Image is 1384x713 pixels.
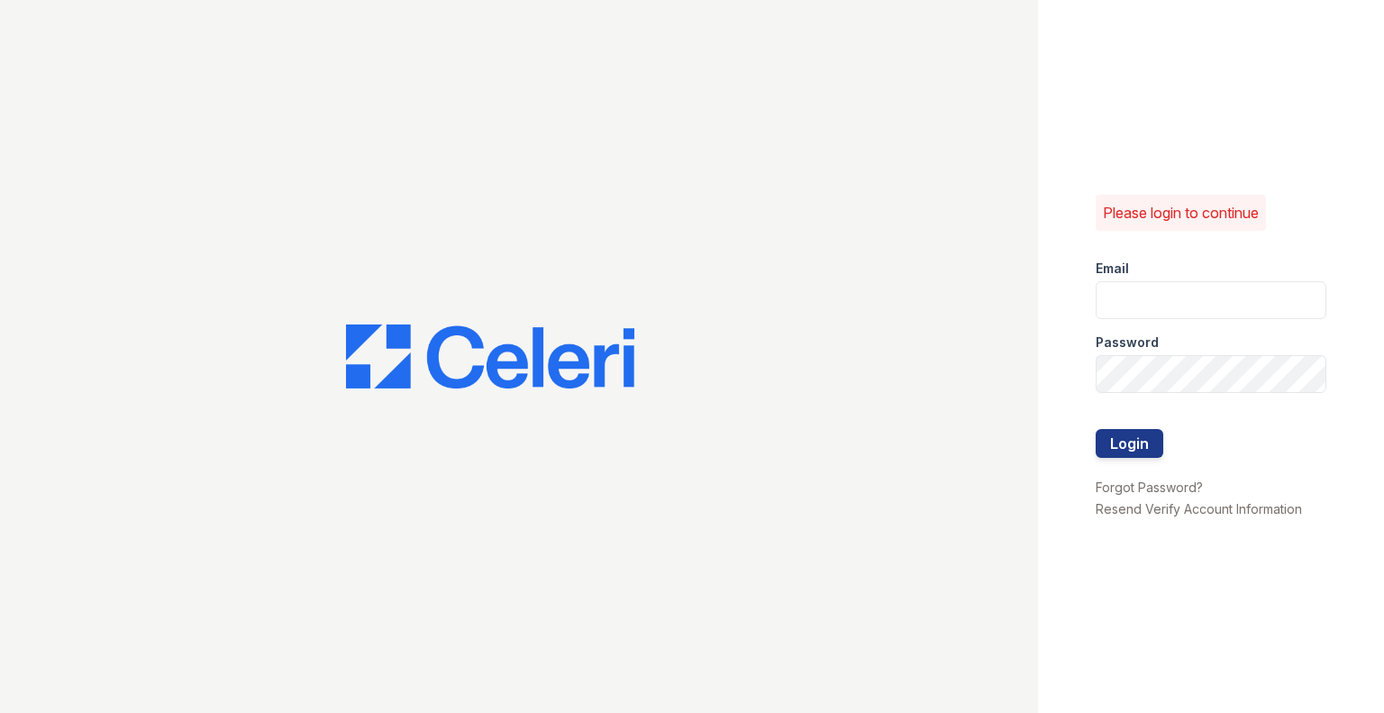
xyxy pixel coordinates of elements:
[346,325,634,389] img: CE_Logo_Blue-a8612792a0a2168367f1c8372b55b34899dd931a85d93a1a3d3e32e68fde9ad4.png
[1096,501,1302,516] a: Resend Verify Account Information
[1103,202,1259,224] p: Please login to continue
[1096,429,1163,458] button: Login
[1096,334,1159,352] label: Password
[1096,260,1129,278] label: Email
[1096,480,1203,495] a: Forgot Password?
